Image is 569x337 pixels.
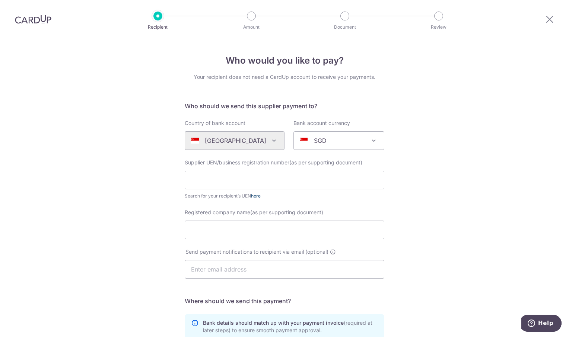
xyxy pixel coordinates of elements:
span: Help [17,5,32,12]
p: SGD [314,136,327,145]
p: Bank details should match up with your payment invoice [203,319,378,334]
h5: Who should we send this supplier payment to? [185,102,384,110]
span: Registered company name(as per supporting document) [185,209,323,215]
h5: Where should we send this payment? [185,296,384,305]
span: Send payment notifications to recipient via email (optional) [185,248,328,256]
span: SGD [294,132,384,150]
p: Review [411,23,466,31]
div: Your recipient does not need a CardUp account to receive your payments. [185,73,384,81]
p: Document [317,23,372,31]
label: Country of bank account [185,119,245,127]
span: SGD [293,131,384,150]
iframe: Opens a widget where you can find more information [521,315,562,333]
img: CardUp [15,15,51,24]
a: here [251,193,261,199]
div: Search for your recipient’s UEN [185,192,384,200]
p: Amount [224,23,279,31]
p: Recipient [130,23,185,31]
label: Bank account currency [293,119,350,127]
input: Enter email address [185,260,384,279]
span: Supplier UEN/business registration number(as per supporting document) [185,159,362,166]
h4: Who would you like to pay? [185,54,384,67]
